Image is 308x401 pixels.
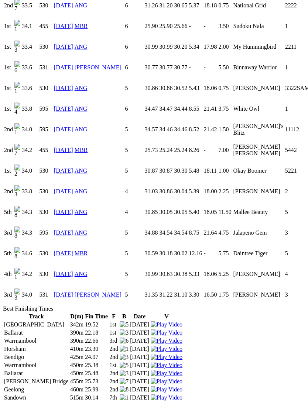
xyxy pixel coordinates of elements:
td: - [188,16,202,36]
img: Play Video [151,346,182,352]
td: 5th [4,243,13,263]
a: View replay [151,378,182,384]
td: 30.20 [174,37,188,57]
td: 33.4 [21,37,38,57]
td: 30.04 [174,182,188,201]
td: 34.46 [159,120,173,139]
td: Ballarat [4,370,69,377]
td: 5.25 [218,264,232,284]
td: 2.00 [218,37,232,57]
td: White Owl [233,99,284,119]
td: 31.22 [159,285,173,305]
td: 18.00 [203,182,217,201]
td: 5.50 [218,58,232,77]
td: 530 [39,243,53,263]
img: 1 [120,346,129,352]
td: 3rd [4,223,13,243]
td: [DATE] [130,337,150,345]
td: 2nd [4,140,13,160]
td: 30.38 [174,264,188,284]
a: ANG [75,188,88,194]
td: [GEOGRAPHIC_DATA] [4,321,69,328]
td: 18.05 [203,202,217,222]
td: 30.86 [144,78,158,98]
a: ANG [75,106,88,112]
td: 34.54 [174,223,188,243]
a: MBR [75,147,88,153]
td: 3rd [4,285,13,305]
td: 30.85 [144,202,158,222]
td: 21.42 [203,120,217,139]
td: 33.8 [21,99,38,119]
a: ANG [75,2,88,8]
td: 33.6 [21,58,38,77]
td: 24.07 [85,353,108,361]
td: [PERSON_NAME] [PERSON_NAME] [233,140,284,160]
td: 3.50 [218,16,232,36]
td: [DATE] [130,362,150,369]
td: 425m [70,353,84,361]
img: 5 [120,321,129,328]
td: 2.25 [218,182,232,201]
td: 22.18 [85,329,108,336]
img: 1 [14,268,20,280]
a: [DATE] [54,85,73,91]
td: 8.55 [188,99,202,119]
td: 6 [125,37,144,57]
img: Play Video [151,378,182,385]
a: [DATE] [54,209,73,215]
td: 2nd [4,182,13,201]
td: 410m [70,345,84,353]
td: 595 [39,99,53,119]
td: 5 [125,78,144,98]
th: Date [130,313,150,320]
td: 34.47 [159,99,173,119]
img: Play Video [151,370,182,377]
td: 23.30 [85,345,108,353]
img: 3 [120,370,129,377]
img: 8 [14,206,20,218]
td: - [188,58,202,77]
td: 1st [4,161,13,181]
td: 30.87 [159,161,173,181]
a: [DATE] [54,44,73,50]
td: [DATE] [130,370,150,377]
td: 450m [70,370,84,377]
img: 3 [120,354,129,360]
td: 5 [125,161,144,181]
td: 30.99 [159,37,173,57]
td: 5 [125,120,144,139]
td: 34.0 [21,285,38,305]
td: 1.00 [218,161,232,181]
td: 5.43 [188,78,202,98]
td: 21.41 [203,99,217,119]
td: 5.33 [188,264,202,284]
td: 34.44 [174,99,188,119]
a: [DATE] [54,167,73,174]
a: MBR [75,250,88,256]
td: 4.75 [218,223,232,243]
td: 34.47 [144,99,158,119]
td: 8.75 [188,223,202,243]
td: 5th [4,202,13,222]
th: F [109,313,119,320]
img: 6 [120,338,129,344]
a: Watch Replay on Watchdog [151,362,182,368]
td: 1st [109,321,119,328]
td: 530 [39,78,53,98]
td: 4th [4,264,13,284]
td: Daintree Tiger [233,243,284,263]
img: Play Video [151,394,182,401]
a: [PERSON_NAME] [75,291,122,298]
td: Warrnambool [4,362,69,369]
td: 33.8 [21,182,38,201]
a: Watch Replay on Watchdog [151,354,182,360]
img: Play Video [151,329,182,336]
a: Watch Replay on Watchdog [151,346,182,352]
img: 8 [14,227,20,239]
td: 34.0 [21,120,38,139]
td: 2nd [109,345,119,353]
a: ANG [75,229,88,236]
td: [DATE] [130,345,150,353]
td: Warrnambool [4,337,69,345]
